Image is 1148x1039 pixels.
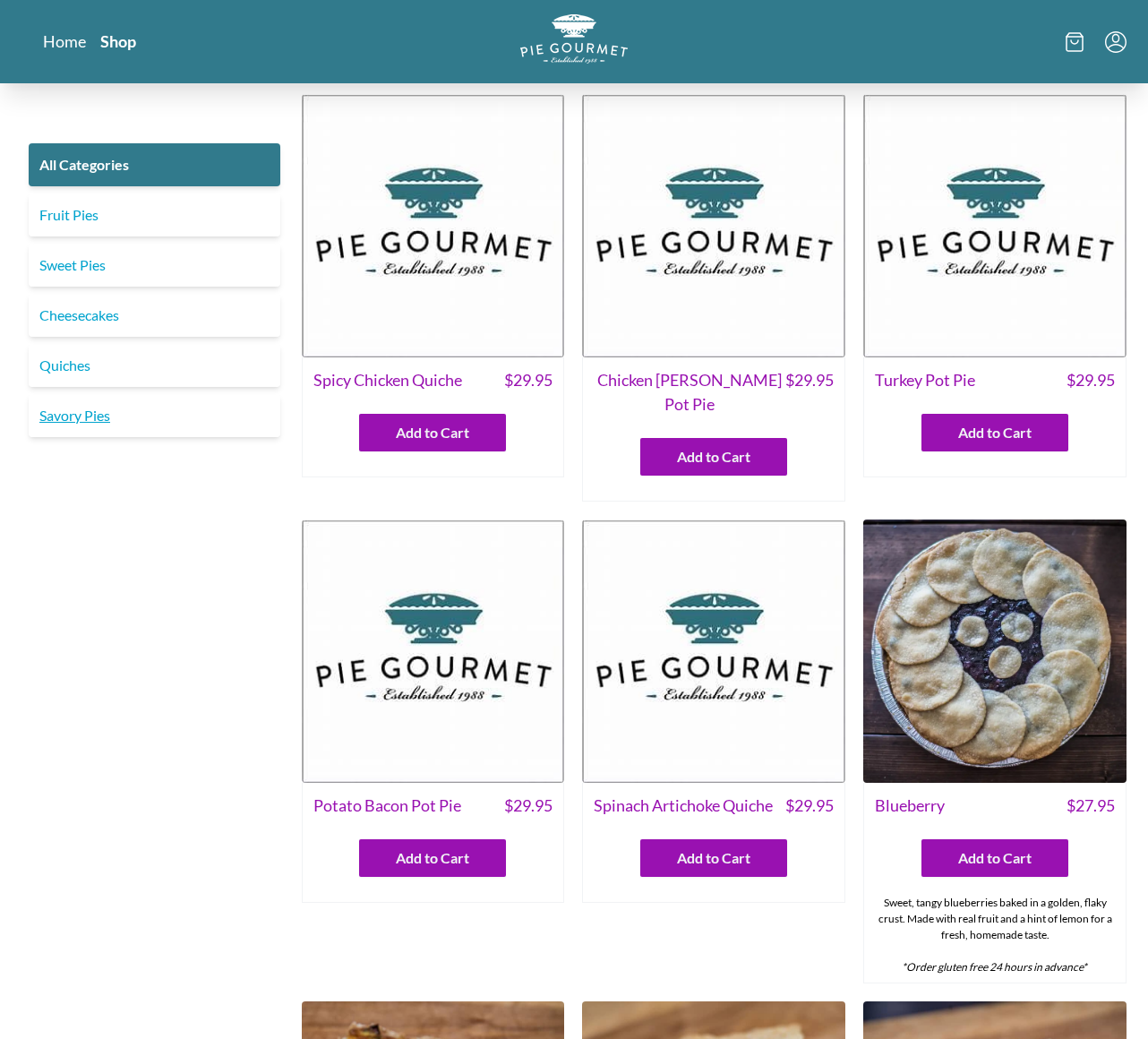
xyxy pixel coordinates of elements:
[677,446,750,468] span: Add to Cart
[29,244,280,287] a: Sweet Pies
[864,888,1126,983] div: Sweet, tangy blueberries baked in a golden, flaky crust. Made with real fruit and a hint of lemon...
[594,794,773,818] span: Spinach Artichoke Quiche
[29,294,280,337] a: Cheesecakes
[359,414,506,451] button: Add to Cart
[313,368,462,392] span: Spicy Chicken Quiche
[43,30,86,52] a: Home
[29,394,280,437] a: Savory Pies
[313,794,461,818] span: Potato Bacon Pot Pie
[520,14,628,69] a: Logo
[958,847,1032,869] span: Add to Cart
[504,794,553,818] span: $ 29.95
[302,519,565,783] img: Potato Bacon Pot Pie
[100,30,136,52] a: Shop
[520,14,628,64] img: logo
[921,839,1068,877] button: Add to Cart
[921,414,1068,451] button: Add to Cart
[902,960,1087,974] em: *Order gluten free 24 hours in advance*
[396,422,469,443] span: Add to Cart
[958,422,1032,443] span: Add to Cart
[640,839,787,877] button: Add to Cart
[640,438,787,476] button: Add to Cart
[359,839,506,877] button: Add to Cart
[677,847,750,869] span: Add to Cart
[875,794,945,818] span: Blueberry
[396,847,469,869] span: Add to Cart
[863,94,1127,357] img: Turkey Pot Pie
[785,794,834,818] span: $ 29.95
[785,368,834,416] span: $ 29.95
[582,519,845,783] img: Spinach Artichoke Quiche
[29,143,280,186] a: All Categories
[594,368,785,416] span: Chicken [PERSON_NAME] Pot Pie
[1067,368,1115,392] span: $ 29.95
[1105,31,1127,53] button: Menu
[582,94,845,357] img: Chicken Curry Pot Pie
[302,94,565,357] img: Spicy Chicken Quiche
[29,193,280,236] a: Fruit Pies
[875,368,975,392] span: Turkey Pot Pie
[504,368,553,392] span: $ 29.95
[29,344,280,387] a: Quiches
[863,519,1127,783] img: Blueberry
[1067,794,1115,818] span: $ 27.95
